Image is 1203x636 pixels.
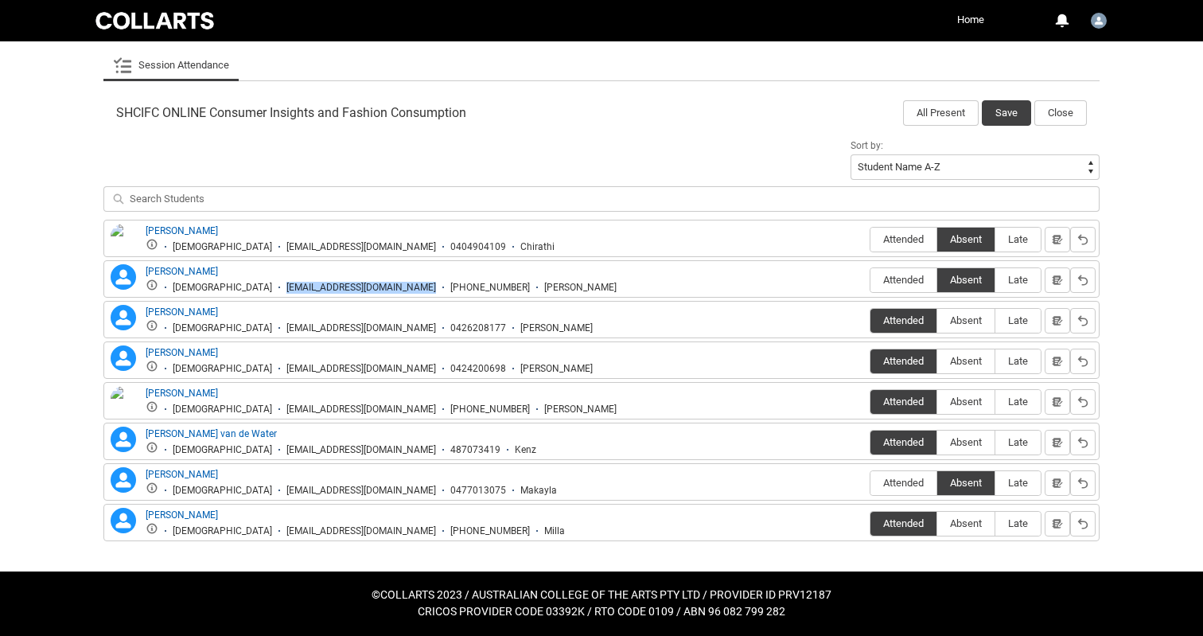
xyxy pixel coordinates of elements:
a: Session Attendance [113,49,229,81]
button: Notes [1045,267,1070,293]
button: Close [1034,100,1087,126]
span: Absent [937,314,995,326]
button: Notes [1045,470,1070,496]
div: [EMAIL_ADDRESS][DOMAIN_NAME] [286,525,436,537]
button: Reset [1070,349,1096,374]
button: Reset [1070,227,1096,252]
span: Absent [937,517,995,529]
span: Absent [937,396,995,408]
button: Reset [1070,389,1096,415]
span: Sort by: [851,140,883,151]
div: [EMAIL_ADDRESS][DOMAIN_NAME] [286,444,436,456]
span: Absent [937,274,995,286]
div: [PHONE_NUMBER] [450,525,530,537]
div: [DEMOGRAPHIC_DATA] [173,485,272,497]
a: [PERSON_NAME] [146,306,218,318]
lightning-icon: Claire Edwards [111,264,136,290]
lightning-icon: Makayla Morris [111,467,136,493]
div: [DEMOGRAPHIC_DATA] [173,322,272,334]
span: Late [995,355,1041,367]
div: [PERSON_NAME] [544,282,617,294]
div: 0426208177 [450,322,506,334]
button: Reset [1070,470,1096,496]
a: [PERSON_NAME] [146,388,218,399]
div: Kenz [515,444,536,456]
button: Save [982,100,1031,126]
div: Makayla [520,485,557,497]
div: [DEMOGRAPHIC_DATA] [173,444,272,456]
span: Absent [937,355,995,367]
img: Chirathi Dharmasena [111,224,136,259]
span: Attended [870,436,936,448]
span: Attended [870,477,936,489]
div: [PERSON_NAME] [520,322,593,334]
div: 0477013075 [450,485,506,497]
button: All Present [903,100,979,126]
span: Attended [870,233,936,245]
button: User Profile Apsara.Sabaratnam [1087,6,1111,32]
span: Absent [937,233,995,245]
span: Late [995,396,1041,408]
button: Notes [1045,511,1070,537]
div: [PERSON_NAME] [520,363,593,375]
div: [DEMOGRAPHIC_DATA] [173,404,272,416]
div: Milla [544,525,565,537]
span: Late [995,233,1041,245]
button: Reset [1070,511,1096,537]
a: [PERSON_NAME] [146,347,218,358]
div: [EMAIL_ADDRESS][DOMAIN_NAME] [286,322,436,334]
div: [DEMOGRAPHIC_DATA] [173,282,272,294]
span: Late [995,274,1041,286]
div: [DEMOGRAPHIC_DATA] [173,363,272,375]
button: Reset [1070,308,1096,334]
img: Laney Fitzpatrick [111,386,136,421]
div: 0424200698 [450,363,506,375]
span: Attended [870,314,936,326]
lightning-icon: Kathleen Wilson [111,345,136,371]
span: Attended [870,517,936,529]
button: Notes [1045,308,1070,334]
button: Notes [1045,349,1070,374]
div: [EMAIL_ADDRESS][DOMAIN_NAME] [286,282,436,294]
span: Attended [870,355,936,367]
span: SHCIFC ONLINE Consumer Insights and Fashion Consumption [116,105,466,121]
button: Reset [1070,267,1096,293]
span: Late [995,477,1041,489]
a: [PERSON_NAME] [146,225,218,236]
div: [PHONE_NUMBER] [450,404,530,416]
span: Late [995,517,1041,529]
lightning-icon: Milla Alekna [111,508,136,533]
div: 487073419 [450,444,500,456]
a: [PERSON_NAME] van de Water [146,428,277,439]
span: Late [995,436,1041,448]
div: [EMAIL_ADDRESS][DOMAIN_NAME] [286,404,436,416]
lightning-icon: Mackenzie van de Water [111,427,136,452]
button: Notes [1045,227,1070,252]
a: Home [953,8,988,32]
li: Session Attendance [103,49,239,81]
span: Attended [870,274,936,286]
span: Attended [870,396,936,408]
div: [PERSON_NAME] [544,404,617,416]
div: Chirathi [520,241,555,253]
lightning-icon: Katherine Solarino [111,305,136,330]
div: [EMAIL_ADDRESS][DOMAIN_NAME] [286,363,436,375]
a: [PERSON_NAME] [146,509,218,521]
a: [PERSON_NAME] [146,266,218,277]
button: Notes [1045,430,1070,455]
button: Notes [1045,389,1070,415]
button: Reset [1070,430,1096,455]
div: [PHONE_NUMBER] [450,282,530,294]
span: Absent [937,477,995,489]
a: [PERSON_NAME] [146,469,218,480]
div: [DEMOGRAPHIC_DATA] [173,241,272,253]
div: [EMAIL_ADDRESS][DOMAIN_NAME] [286,241,436,253]
input: Search Students [103,186,1100,212]
div: [EMAIL_ADDRESS][DOMAIN_NAME] [286,485,436,497]
span: Late [995,314,1041,326]
img: Apsara.Sabaratnam [1091,13,1107,29]
span: Absent [937,436,995,448]
div: 0404904109 [450,241,506,253]
div: [DEMOGRAPHIC_DATA] [173,525,272,537]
